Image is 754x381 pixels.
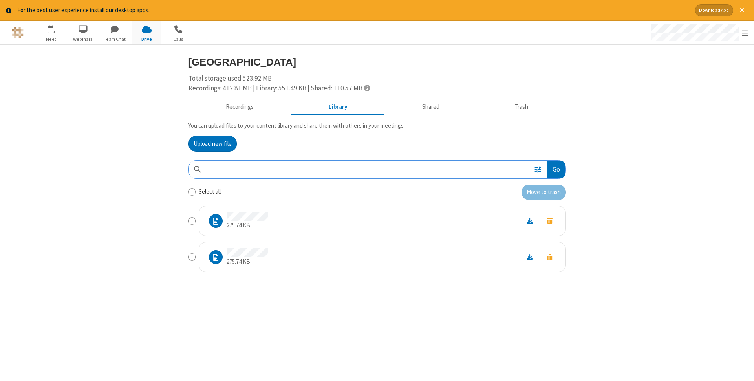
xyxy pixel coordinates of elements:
[188,83,566,93] div: Recordings: 412.81 MB | Library: 551.49 KB | Shared: 110.57 MB
[188,73,566,93] div: Total storage used 523.92 MB
[227,221,268,230] p: 275.74 KB
[385,99,477,114] button: Shared during meetings
[68,36,98,43] span: Webinars
[53,25,58,31] div: 9
[188,57,566,68] h3: [GEOGRAPHIC_DATA]
[227,257,268,266] p: 275.74 KB
[540,252,560,262] button: Move to trash
[520,216,540,225] a: Download file
[291,99,385,114] button: Content library
[643,21,754,44] div: Open menu
[522,185,566,200] button: Move to trash
[188,136,237,152] button: Upload new file
[540,216,560,226] button: Move to trash
[3,21,32,44] button: Logo
[17,6,689,15] div: For the best user experience install our desktop apps.
[188,99,291,114] button: Recorded meetings
[477,99,566,114] button: Trash
[695,4,733,16] button: Download App
[520,253,540,262] a: Download file
[199,187,221,196] label: Select all
[547,161,565,178] button: Go
[37,36,66,43] span: Meet
[364,84,370,91] span: Totals displayed include files that have been moved to the trash.
[188,121,566,130] p: You can upload files to your content library and share them with others in your meetings
[12,27,24,38] img: QA Selenium DO NOT DELETE OR CHANGE
[164,36,193,43] span: Calls
[734,361,748,376] iframe: Chat
[100,36,130,43] span: Team Chat
[132,36,161,43] span: Drive
[736,4,748,16] button: Close alert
